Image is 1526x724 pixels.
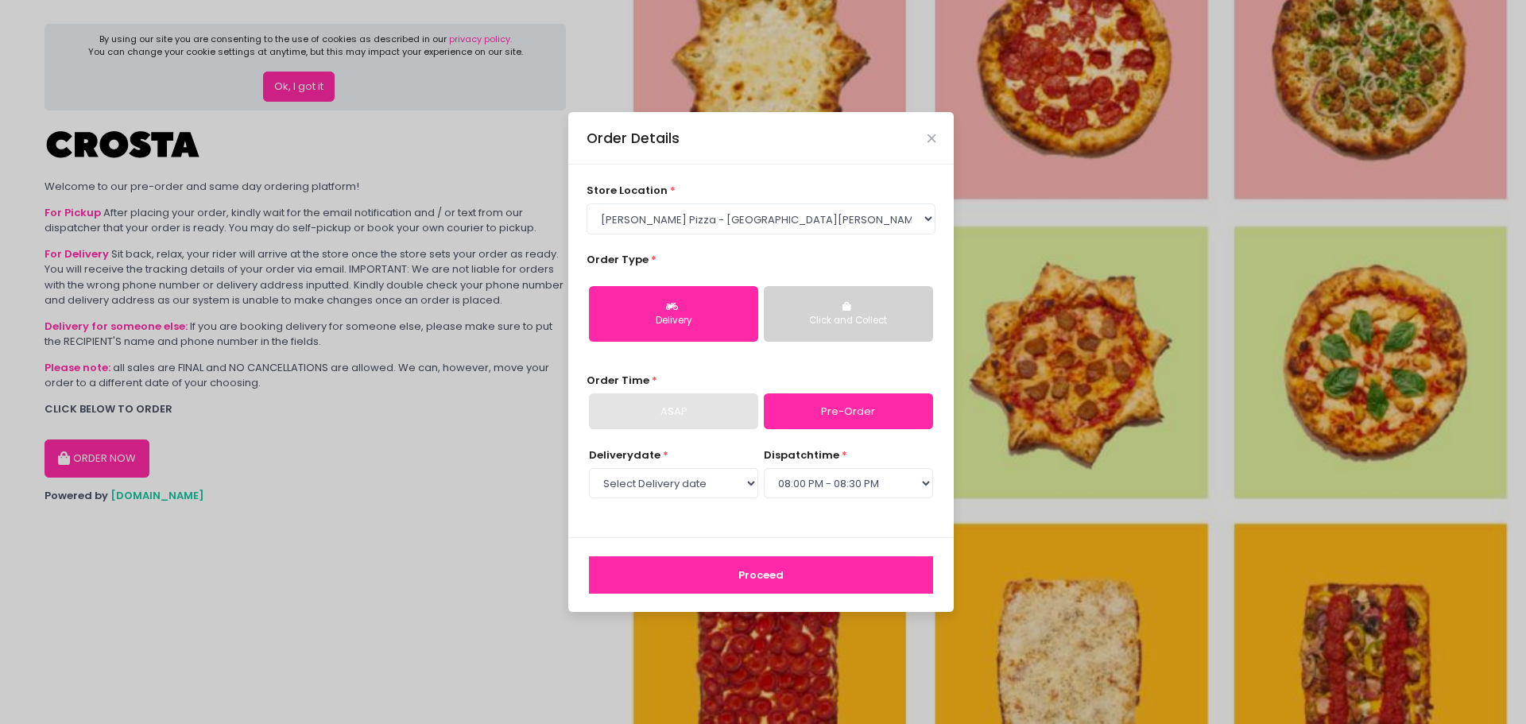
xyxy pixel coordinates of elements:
span: Order Time [587,373,649,388]
span: Order Type [587,252,649,267]
button: Close [928,134,935,142]
button: Delivery [589,286,758,342]
span: store location [587,183,668,198]
span: dispatch time [764,447,839,463]
a: Pre-Order [764,393,933,430]
div: Order Details [587,128,680,149]
div: Delivery [600,314,747,328]
button: Click and Collect [764,286,933,342]
div: Click and Collect [775,314,922,328]
span: Delivery date [589,447,660,463]
button: Proceed [589,556,933,594]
